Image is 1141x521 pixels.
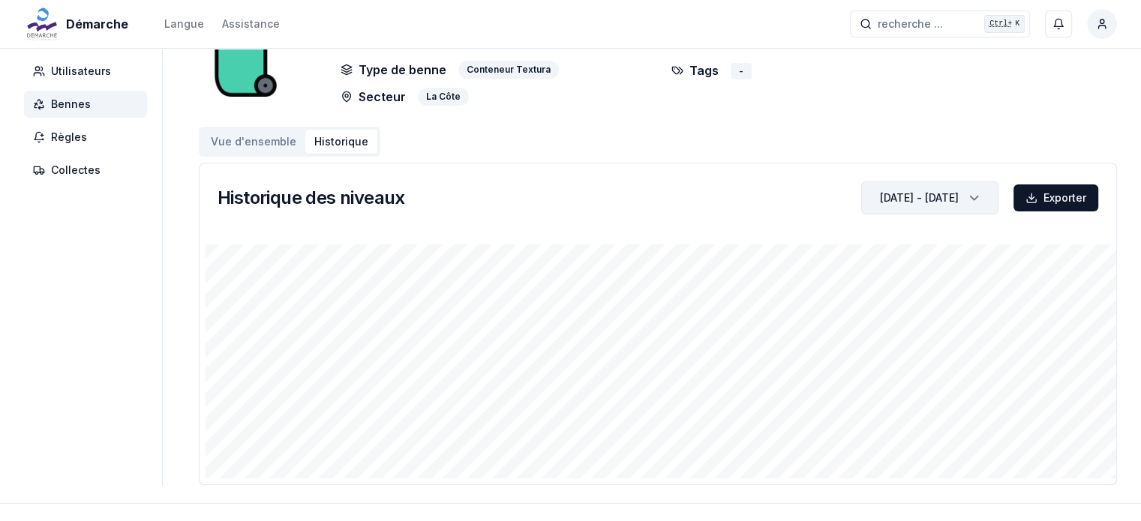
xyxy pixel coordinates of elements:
[222,15,280,33] a: Assistance
[51,97,91,112] span: Bennes
[878,16,943,31] span: recherche ...
[24,124,153,151] a: Règles
[24,15,134,33] a: Démarche
[218,186,405,210] h3: Historique des niveaux
[671,61,719,79] p: Tags
[341,61,446,79] p: Type de benne
[861,181,998,214] button: [DATE] - [DATE]
[51,130,87,145] span: Règles
[164,15,204,33] button: Langue
[1013,184,1098,211] button: Exporter
[164,16,204,31] div: Langue
[341,88,406,106] p: Secteur
[24,6,60,42] img: Démarche Logo
[51,163,101,178] span: Collectes
[202,130,305,154] button: Vue d'ensemble
[24,58,153,85] a: Utilisateurs
[305,130,377,154] button: Historique
[731,63,752,79] div: -
[24,157,153,184] a: Collectes
[24,91,153,118] a: Bennes
[418,88,469,106] div: La Côte
[51,64,111,79] span: Utilisateurs
[66,15,128,33] span: Démarche
[850,10,1030,37] button: recherche ...Ctrl+K
[880,190,959,205] div: [DATE] - [DATE]
[458,61,559,79] div: Conteneur Textura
